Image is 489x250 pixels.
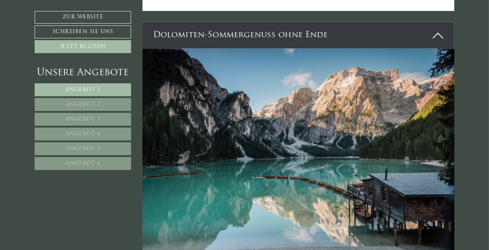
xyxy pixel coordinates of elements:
div: Dolomiten-Sommergenuss ohne Ende [143,22,455,48]
span: Angebot 2 [66,102,101,107]
span: Angebot 1 [66,87,101,93]
span: Angebot 5 [66,146,101,152]
small: 17:26 [11,34,105,39]
a: Schreiben Sie uns [35,25,131,38]
div: [DATE] [133,6,158,17]
span: Angebot 4 [66,131,101,137]
a: Zur Website [35,11,131,24]
a: Jetzt buchen [35,40,131,53]
button: Senden [242,194,290,207]
div: Guten Tag, wie können wir Ihnen helfen? [6,20,109,41]
span: Angebot 6 [66,161,101,166]
span: Angebot 3 [66,117,101,122]
div: Montis – Active Nature Spa [11,21,105,27]
div: Unsere Angebote [35,66,131,80]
